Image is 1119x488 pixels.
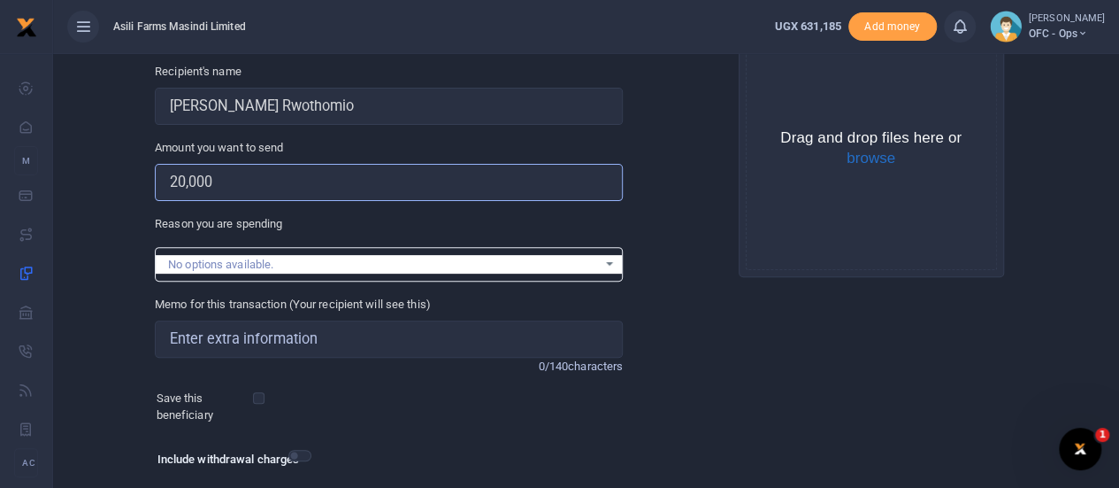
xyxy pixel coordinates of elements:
img: logo-small [16,17,37,38]
label: Reason you are spending [155,215,282,233]
span: 0/140 [539,360,569,373]
div: Drag and drop files here or [747,128,996,169]
input: UGX [155,164,623,201]
h6: Include withdrawal charges [157,453,303,467]
div: File Uploader [739,12,1004,277]
a: profile-user [PERSON_NAME] OFC - Ops [990,11,1105,43]
input: Enter extra information [155,321,623,358]
a: Add money [848,19,937,32]
li: Wallet ballance [768,18,848,35]
label: Recipient's name [155,63,241,81]
span: Asili Farms Masindi Limited [106,19,253,35]
input: Loading name... [155,88,623,125]
a: logo-small logo-large logo-large [16,19,37,33]
span: UGX 631,185 [775,19,841,33]
li: M [14,146,38,175]
span: OFC - Ops [1029,26,1105,42]
li: Ac [14,448,38,477]
label: Amount you want to send [155,139,283,157]
iframe: Intercom live chat [1059,428,1101,470]
small: [PERSON_NAME] [1029,12,1105,27]
label: Memo for this transaction (Your recipient will see this) [155,296,431,314]
img: profile-user [990,11,1022,43]
label: Save this beneficiary [157,390,257,424]
span: 1 [1095,428,1109,442]
div: No options available. [168,256,597,274]
span: Add money [848,12,937,42]
a: UGX 631,185 [775,18,841,35]
span: characters [568,360,623,373]
button: browse [847,151,895,166]
li: Toup your wallet [848,12,937,42]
